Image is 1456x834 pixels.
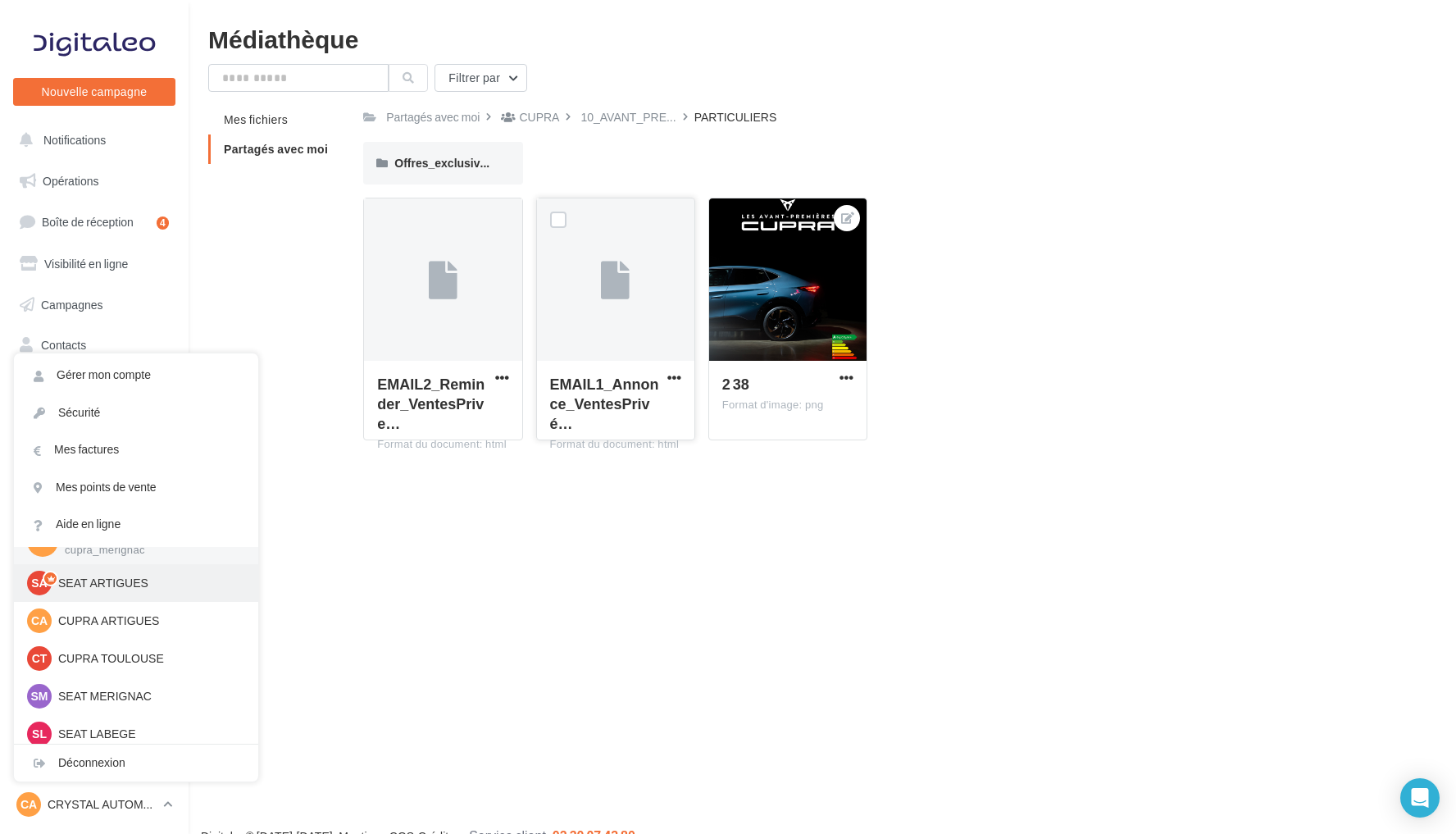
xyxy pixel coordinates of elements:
[10,123,172,157] button: Notifications
[13,789,175,820] a: CA CRYSTAL AUTOMOBILES
[43,174,98,188] span: Opérations
[58,575,239,591] p: SEAT ARTIGUES
[224,112,288,126] span: Mes fichiers
[10,369,179,403] a: Médiathèque
[14,506,258,543] a: Aide en ligne
[32,726,47,742] span: SL
[58,688,239,704] p: SEAT MERIGNAC
[435,64,527,92] button: Filtrer par
[31,688,48,704] span: SM
[10,288,179,322] a: Campagnes
[41,338,86,352] span: Contacts
[48,796,157,813] p: CRYSTAL AUTOMOBILES
[31,575,47,591] span: SA
[10,410,179,444] a: Calendrier
[550,375,659,432] span: EMAIL1_Annonce_VentesPrivées_CUPRA
[10,450,179,499] a: PLV et print personnalisable
[580,109,676,125] span: 10_AVANT_PRE...
[694,109,777,125] div: PARTICULIERS
[224,142,328,156] span: Partagés avec moi
[10,328,179,362] a: Contacts
[14,394,258,431] a: Sécurité
[722,398,853,412] div: Format d'image: png
[42,215,134,229] span: Boîte de réception
[10,505,179,554] a: Campagnes DataOnDemand
[32,650,48,667] span: CT
[157,216,169,230] div: 4
[13,78,175,106] button: Nouvelle campagne
[44,257,128,271] span: Visibilité en ligne
[519,109,559,125] div: CUPRA
[377,437,508,452] div: Format du document: html
[58,613,239,629] p: CUPRA ARTIGUES
[58,650,239,667] p: CUPRA TOULOUSE
[722,375,749,393] span: 2 38
[550,437,681,452] div: Format du document: html
[14,357,258,394] a: Gérer mon compte
[43,133,106,147] span: Notifications
[14,745,258,782] div: Déconnexion
[58,726,239,742] p: SEAT LABEGE
[10,164,179,198] a: Opérations
[14,469,258,506] a: Mes points de vente
[1400,778,1440,818] div: Open Intercom Messenger
[394,156,493,170] span: Offres_exclusives
[377,375,485,432] span: EMAIL2_Reminder_VentesPrivées_CUPRA
[14,431,258,468] a: Mes factures
[41,297,103,311] span: Campagnes
[20,796,37,813] span: CA
[386,109,480,125] div: Partagés avec moi
[10,204,179,239] a: Boîte de réception4
[208,26,1436,51] div: Médiathèque
[10,247,179,281] a: Visibilité en ligne
[65,543,232,558] p: cupra_merignac
[31,613,48,629] span: CA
